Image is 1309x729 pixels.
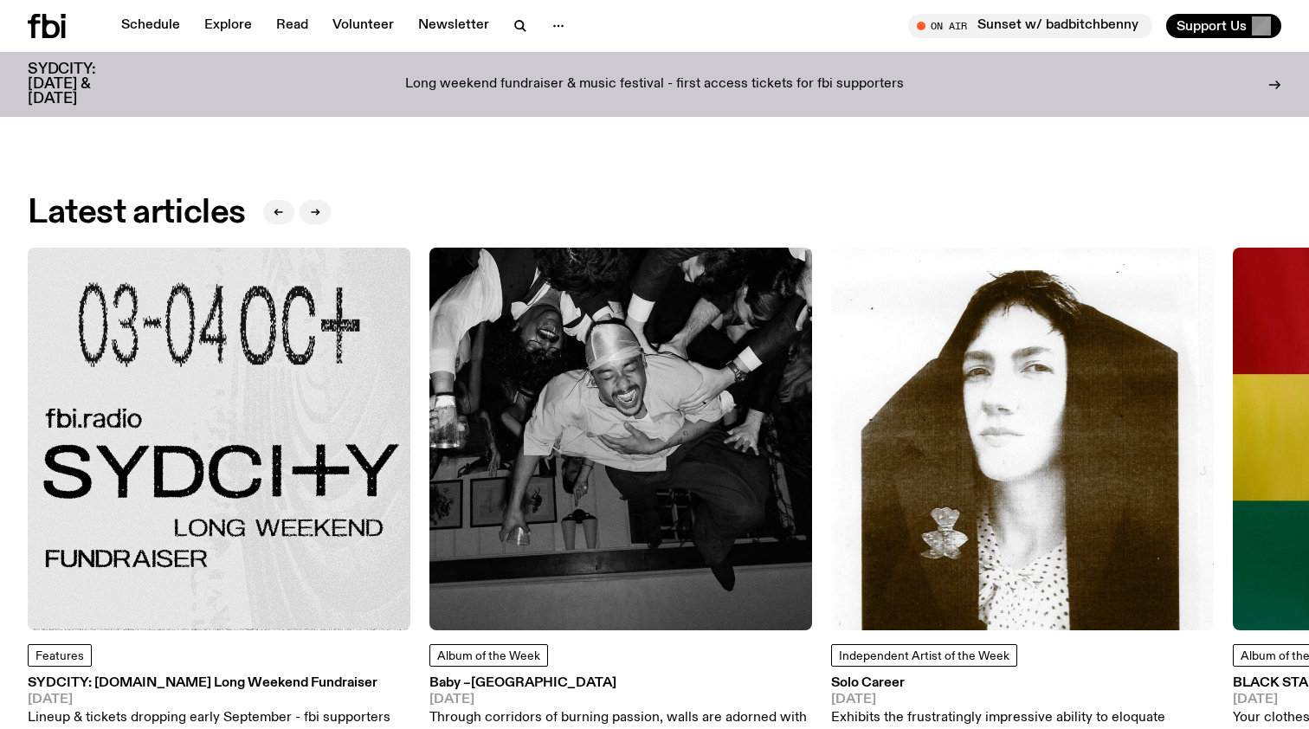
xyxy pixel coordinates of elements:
[28,62,139,106] h3: SYDCITY: [DATE] & [DATE]
[408,14,500,38] a: Newsletter
[831,644,1017,667] a: Independent Artist of the Week
[405,77,904,93] p: Long weekend fundraiser & music festival - first access tickets for fbi supporters
[1166,14,1281,38] button: Support Us
[839,650,1009,662] span: Independent Artist of the Week
[908,14,1152,38] button: On AirSunset w/ badbitchbenny
[28,197,246,229] h2: Latest articles
[28,644,92,667] a: Features
[194,14,262,38] a: Explore
[1177,18,1247,34] span: Support Us
[831,694,1214,706] span: [DATE]
[266,14,319,38] a: Read
[831,248,1214,630] img: A slightly sepia tinged, black and white portrait of Solo Career. She is looking at the camera wi...
[429,677,812,690] h3: Baby –
[28,677,410,690] h3: SYDCITY: [DOMAIN_NAME] Long Weekend Fundraiser
[322,14,404,38] a: Volunteer
[471,676,616,690] span: [GEOGRAPHIC_DATA]
[28,248,410,630] img: Black text on gray background. Reading top to bottom: 03-04 OCT. fbi.radio SYDCITY LONG WEEKEND F...
[429,644,548,667] a: Album of the Week
[35,650,84,662] span: Features
[437,650,540,662] span: Album of the Week
[831,677,1214,690] h3: Solo Career
[28,694,410,706] span: [DATE]
[111,14,190,38] a: Schedule
[429,248,812,630] img: A black and white upside down image of Dijon, held up by a group of people. His eyes are closed a...
[429,694,812,706] span: [DATE]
